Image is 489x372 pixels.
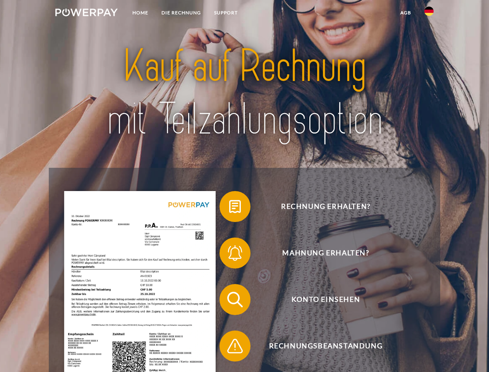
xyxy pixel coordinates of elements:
a: DIE RECHNUNG [155,6,208,20]
img: logo-powerpay-white.svg [55,9,118,16]
img: de [424,7,434,16]
img: qb_search.svg [225,290,245,309]
a: Home [126,6,155,20]
a: SUPPORT [208,6,244,20]
button: Konto einsehen [220,284,421,315]
img: qb_bell.svg [225,243,245,263]
img: title-powerpay_de.svg [74,37,415,148]
span: Rechnung erhalten? [231,191,420,222]
span: Rechnungsbeanstandung [231,331,420,362]
span: Konto einsehen [231,284,420,315]
button: Mahnung erhalten? [220,238,421,269]
span: Mahnung erhalten? [231,238,420,269]
img: qb_warning.svg [225,336,245,356]
button: Rechnungsbeanstandung [220,331,421,362]
button: Rechnung erhalten? [220,191,421,222]
img: qb_bill.svg [225,197,245,216]
a: agb [394,6,418,20]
